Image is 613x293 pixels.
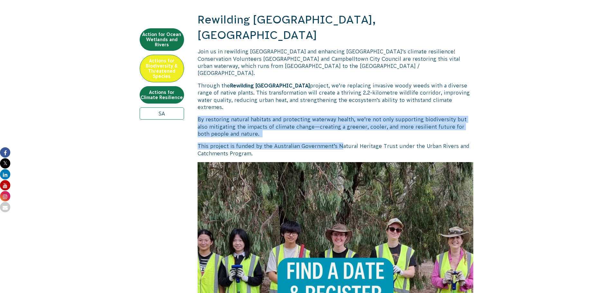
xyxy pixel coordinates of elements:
[140,107,184,120] a: SA
[140,28,184,51] a: Action for Ocean Wetlands and Rivers
[198,12,474,43] h2: Rewilding [GEOGRAPHIC_DATA], [GEOGRAPHIC_DATA]
[198,143,469,156] span: This project is funded by the Australian Government’s Natural Heritage Trust under the Urban Rive...
[140,55,184,82] a: Actions for Biodiversity & Threatened Species
[198,83,470,110] span: project, we’re replacing invasive woody weeds with a diverse range of native plants. This transfo...
[198,116,467,137] span: By restoring natural habitats and protecting waterway health, we’re not only supporting biodivers...
[198,49,460,76] span: Join us in rewilding [GEOGRAPHIC_DATA] and enhancing [GEOGRAPHIC_DATA]’s climate resilience! Cons...
[230,83,310,88] span: Rewilding [GEOGRAPHIC_DATA]
[140,86,184,104] a: Actions for Climate Resilience
[198,83,230,88] span: Through the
